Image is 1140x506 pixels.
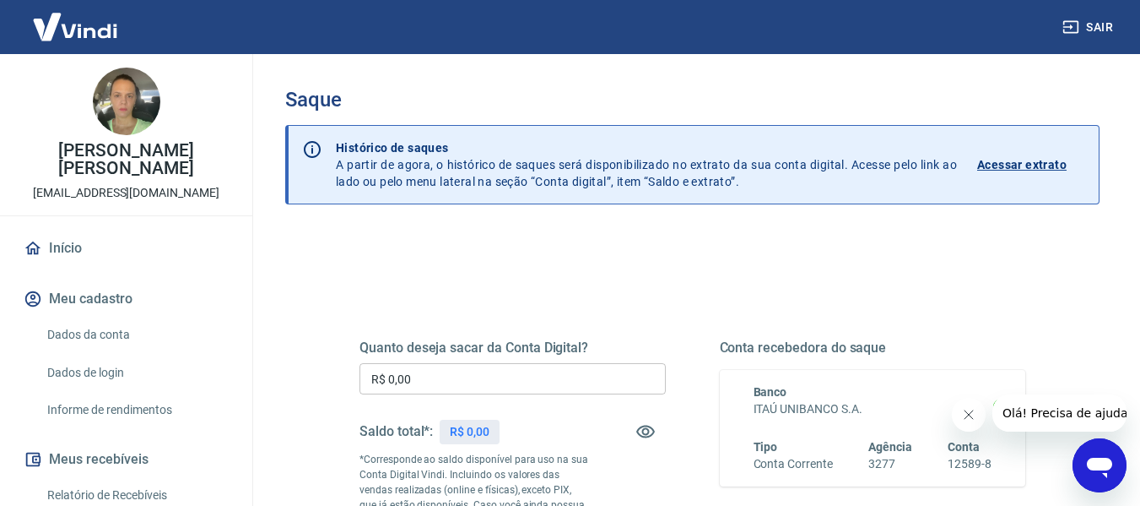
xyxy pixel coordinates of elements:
span: Olá! Precisa de ajuda? [10,12,142,25]
a: Informe de rendimentos [41,393,232,427]
h6: 12589-8 [948,455,991,473]
p: [PERSON_NAME] [PERSON_NAME] [14,142,239,177]
span: Conta [948,440,980,454]
iframe: Fechar mensagem [952,398,986,432]
span: Tipo [754,440,778,454]
h3: Saque [285,88,1099,112]
h6: ITAÚ UNIBANCO S.A. [754,400,992,418]
p: A partir de agora, o histórico de saques será disponibilizado no extrato da sua conta digital. Ac... [336,139,957,190]
h5: Conta recebedora do saque [720,340,1026,356]
a: Dados de login [41,356,232,390]
span: Banco [754,385,787,399]
a: Dados da conta [41,318,232,352]
img: Vindi [20,1,130,52]
a: Acessar extrato [977,139,1085,190]
p: Histórico de saques [336,139,957,156]
iframe: Botão para abrir a janela de mensagens [1072,438,1126,492]
h5: Quanto deseja sacar da Conta Digital? [359,340,666,356]
button: Meu cadastro [20,280,232,318]
button: Sair [1059,12,1120,43]
h6: Conta Corrente [754,455,833,473]
iframe: Mensagem da empresa [992,394,1126,432]
p: [EMAIL_ADDRESS][DOMAIN_NAME] [33,184,219,202]
button: Meus recebíveis [20,441,232,478]
h6: 3277 [868,455,912,473]
span: Agência [868,440,912,454]
a: Início [20,230,232,267]
img: 15d61fe2-2cf3-463f-abb3-188f2b0ad94a.jpeg [93,68,160,135]
h5: Saldo total*: [359,423,433,440]
p: Acessar extrato [977,156,1067,173]
p: R$ 0,00 [450,423,489,441]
